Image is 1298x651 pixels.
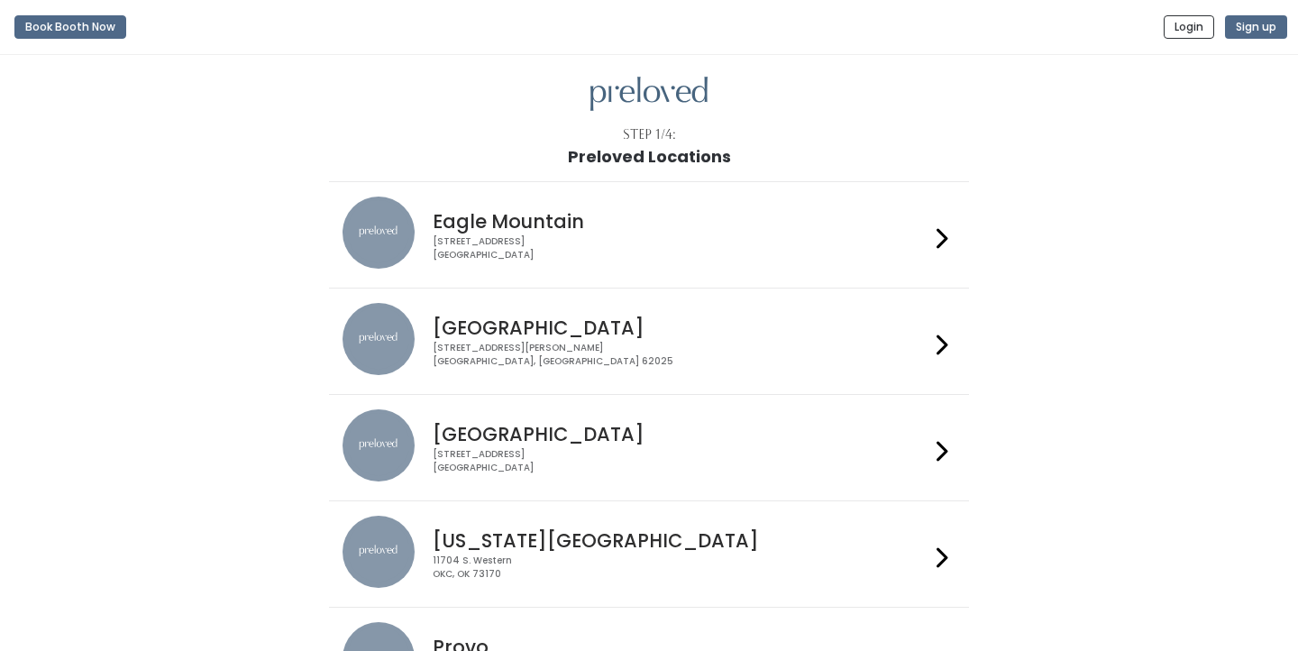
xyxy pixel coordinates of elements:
[433,555,928,581] div: 11704 S. Western OKC, OK 73170
[590,77,708,112] img: preloved logo
[1225,15,1287,39] button: Sign up
[343,516,415,588] img: preloved location
[343,409,955,486] a: preloved location [GEOGRAPHIC_DATA] [STREET_ADDRESS][GEOGRAPHIC_DATA]
[433,424,928,445] h4: [GEOGRAPHIC_DATA]
[433,317,928,338] h4: [GEOGRAPHIC_DATA]
[343,409,415,481] img: preloved location
[1164,15,1214,39] button: Login
[343,197,955,273] a: preloved location Eagle Mountain [STREET_ADDRESS][GEOGRAPHIC_DATA]
[343,303,955,380] a: preloved location [GEOGRAPHIC_DATA] [STREET_ADDRESS][PERSON_NAME][GEOGRAPHIC_DATA], [GEOGRAPHIC_D...
[343,516,955,592] a: preloved location [US_STATE][GEOGRAPHIC_DATA] 11704 S. WesternOKC, OK 73170
[343,303,415,375] img: preloved location
[433,211,928,232] h4: Eagle Mountain
[14,15,126,39] button: Book Booth Now
[568,148,731,166] h1: Preloved Locations
[343,197,415,269] img: preloved location
[433,530,928,551] h4: [US_STATE][GEOGRAPHIC_DATA]
[433,448,928,474] div: [STREET_ADDRESS] [GEOGRAPHIC_DATA]
[14,7,126,47] a: Book Booth Now
[623,125,676,144] div: Step 1/4:
[433,342,928,368] div: [STREET_ADDRESS][PERSON_NAME] [GEOGRAPHIC_DATA], [GEOGRAPHIC_DATA] 62025
[433,235,928,261] div: [STREET_ADDRESS] [GEOGRAPHIC_DATA]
